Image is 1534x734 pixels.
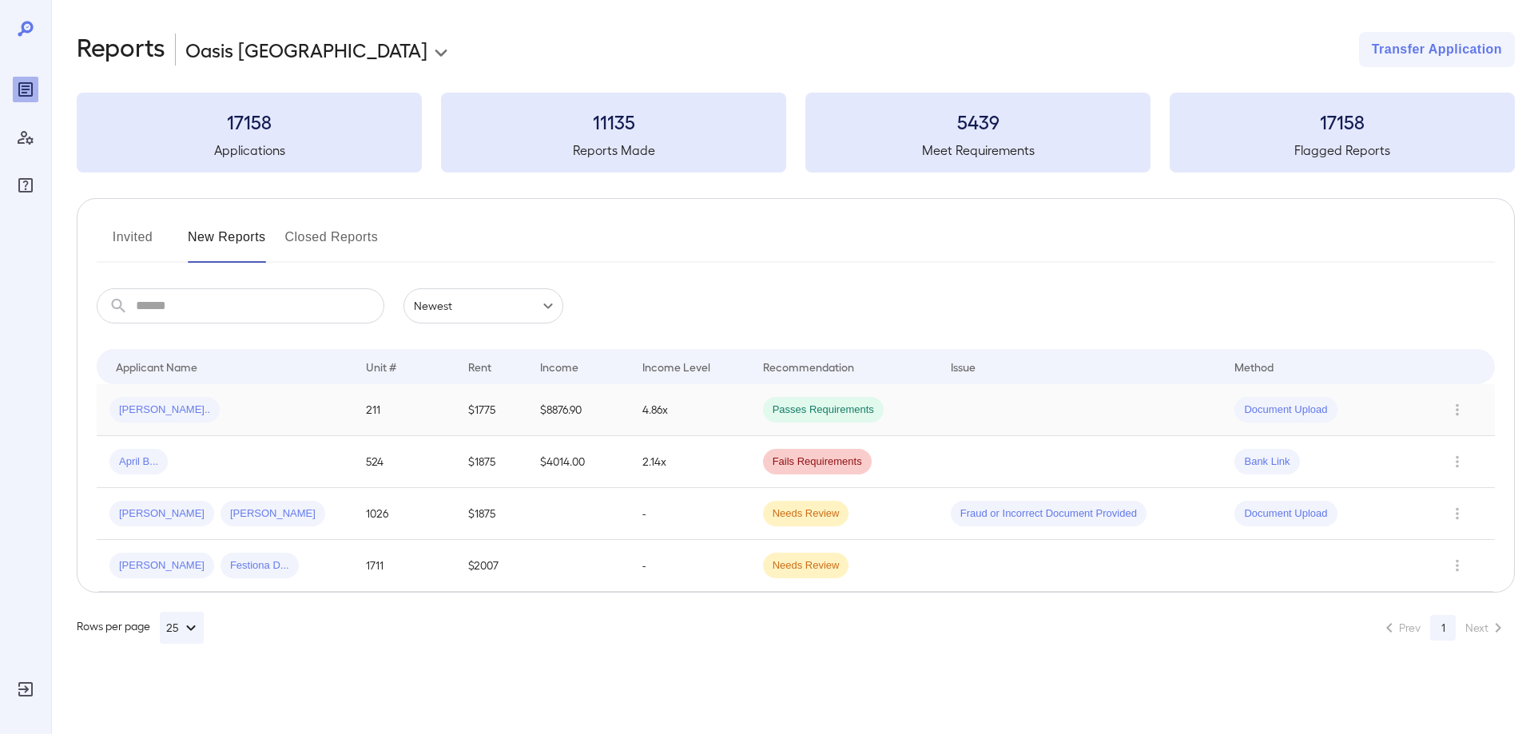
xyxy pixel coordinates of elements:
td: 1711 [353,540,455,592]
span: Needs Review [763,506,849,522]
nav: pagination navigation [1373,615,1515,641]
div: Recommendation [763,357,854,376]
button: Invited [97,224,169,263]
span: Document Upload [1234,403,1337,418]
span: Document Upload [1234,506,1337,522]
div: Income Level [642,357,710,376]
div: Rent [468,357,494,376]
button: Row Actions [1445,397,1470,423]
span: [PERSON_NAME] [221,506,325,522]
h5: Flagged Reports [1170,141,1515,160]
button: page 1 [1430,615,1456,641]
div: Newest [403,288,563,323]
h3: 17158 [1170,109,1515,134]
div: Unit # [366,357,396,376]
button: Row Actions [1445,449,1470,474]
div: Method [1234,357,1274,376]
td: $4014.00 [527,436,630,488]
div: Reports [13,77,38,102]
button: New Reports [188,224,266,263]
span: Festiona D... [221,558,299,573]
h3: 5439 [805,109,1150,134]
span: [PERSON_NAME] [109,558,214,573]
td: 4.86x [630,384,749,436]
td: $8876.90 [527,384,630,436]
span: Fails Requirements [763,454,872,470]
button: Closed Reports [285,224,379,263]
h5: Reports Made [441,141,786,160]
div: Log Out [13,676,38,702]
td: 1026 [353,488,455,540]
div: Manage Users [13,125,38,150]
td: - [630,540,749,592]
td: $1875 [455,488,527,540]
td: $1875 [455,436,527,488]
div: FAQ [13,173,38,198]
h5: Applications [77,141,422,160]
td: $2007 [455,540,527,592]
summary: 17158Applications11135Reports Made5439Meet Requirements17158Flagged Reports [77,93,1515,173]
span: Passes Requirements [763,403,884,418]
span: April B... [109,454,168,470]
td: 524 [353,436,455,488]
td: - [630,488,749,540]
span: [PERSON_NAME].. [109,403,220,418]
h2: Reports [77,32,165,67]
span: Fraud or Incorrect Document Provided [951,506,1147,522]
h3: 17158 [77,109,422,134]
span: Needs Review [763,558,849,573]
div: Issue [951,357,976,376]
button: Transfer Application [1359,32,1515,67]
h5: Meet Requirements [805,141,1150,160]
span: Bank Link [1234,454,1299,470]
div: Income [540,357,578,376]
div: Rows per page [77,612,204,644]
button: 25 [160,612,204,644]
span: [PERSON_NAME] [109,506,214,522]
button: Row Actions [1445,501,1470,526]
p: Oasis [GEOGRAPHIC_DATA] [185,37,427,62]
td: $1775 [455,384,527,436]
div: Applicant Name [116,357,197,376]
button: Row Actions [1445,553,1470,578]
td: 211 [353,384,455,436]
h3: 11135 [441,109,786,134]
td: 2.14x [630,436,749,488]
